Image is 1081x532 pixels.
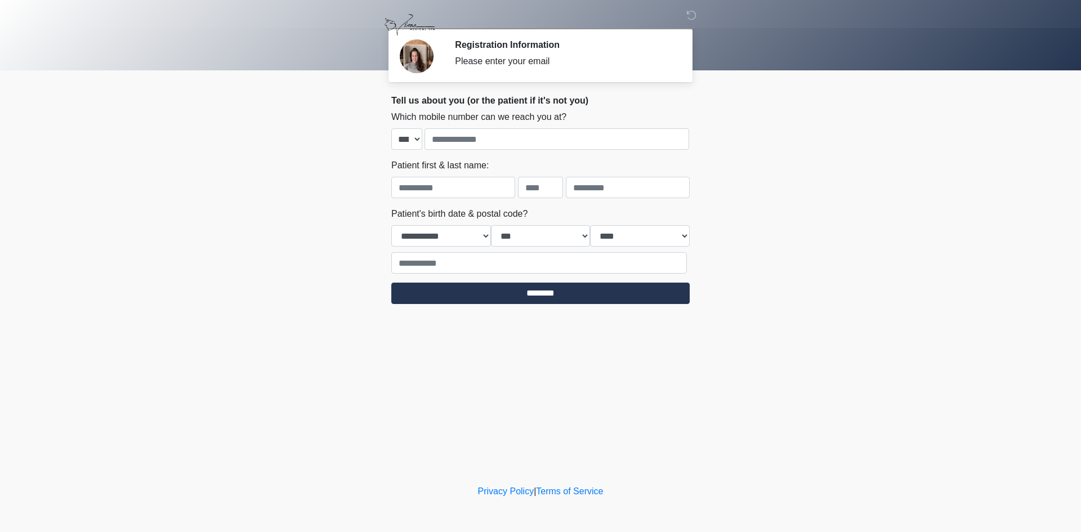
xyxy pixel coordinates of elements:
label: Patient's birth date & postal code? [391,207,528,221]
a: Terms of Service [536,486,603,496]
img: Agent Avatar [400,39,434,73]
img: Viona Medical Spa Logo [380,8,439,42]
label: Patient first & last name: [391,159,489,172]
h2: Tell us about you (or the patient if it's not you) [391,95,690,106]
a: | [534,486,536,496]
label: Which mobile number can we reach you at? [391,110,566,124]
div: Please enter your email [455,55,673,68]
a: Privacy Policy [478,486,534,496]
